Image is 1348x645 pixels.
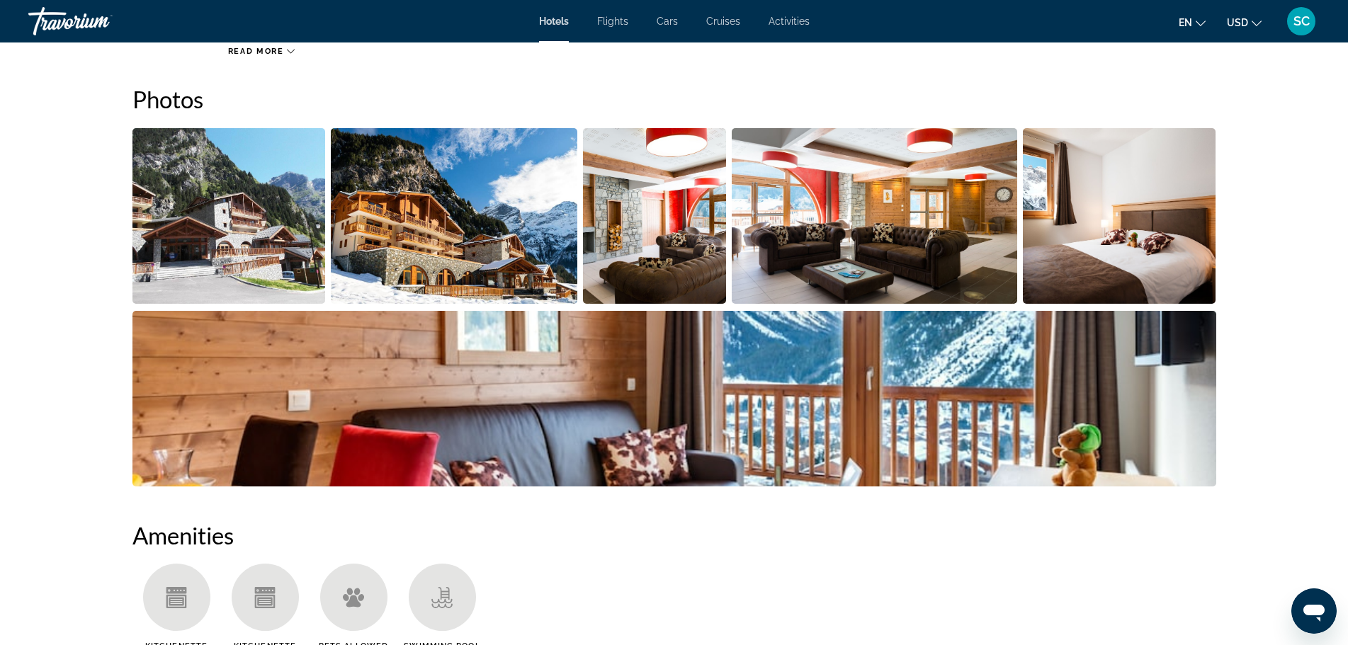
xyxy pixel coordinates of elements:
[132,85,1216,113] h2: Photos
[132,521,1216,549] h2: Amenities
[1227,17,1248,28] span: USD
[132,127,326,304] button: Open full-screen image slider
[28,3,170,40] a: Travorium
[732,127,1017,304] button: Open full-screen image slider
[706,16,740,27] a: Cruises
[228,46,295,57] button: Read more
[1023,127,1216,304] button: Open full-screen image slider
[657,16,678,27] a: Cars
[1291,588,1337,634] iframe: Bouton de lancement de la fenêtre de messagerie
[1179,12,1206,33] button: Change language
[539,16,569,27] a: Hotels
[228,47,284,56] span: Read more
[769,16,810,27] a: Activities
[1283,6,1320,36] button: User Menu
[1293,14,1310,28] span: SC
[583,127,727,304] button: Open full-screen image slider
[331,127,577,304] button: Open full-screen image slider
[132,310,1216,487] button: Open full-screen image slider
[597,16,628,27] a: Flights
[1227,12,1262,33] button: Change currency
[1179,17,1192,28] span: en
